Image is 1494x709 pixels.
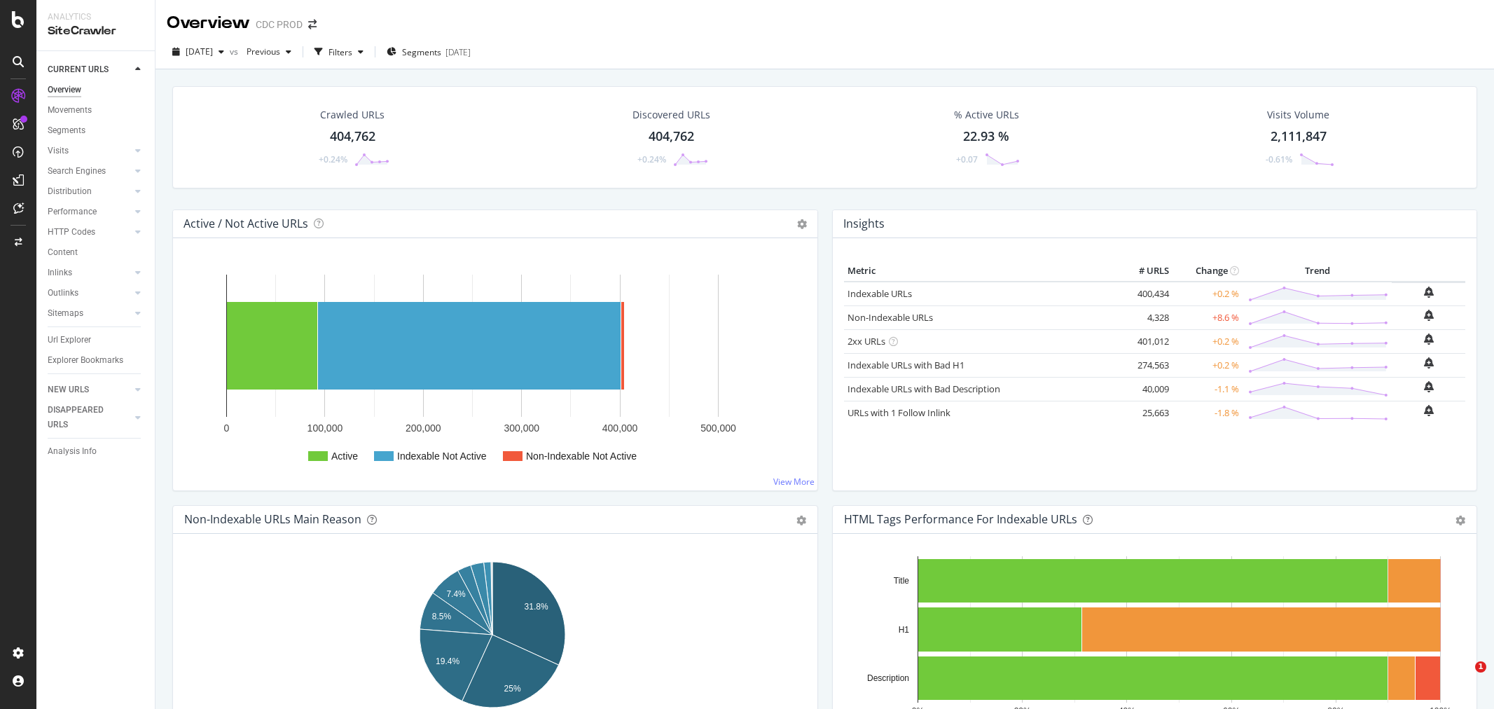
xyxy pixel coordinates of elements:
[1266,153,1292,165] div: -0.61%
[307,422,343,434] text: 100,000
[319,153,347,165] div: +0.24%
[637,153,666,165] div: +0.24%
[844,512,1077,526] div: HTML Tags Performance for Indexable URLs
[898,625,909,635] text: H1
[1424,357,1434,369] div: bell-plus
[48,403,131,432] a: DISAPPEARED URLS
[1116,329,1173,353] td: 401,012
[381,41,476,63] button: Segments[DATE]
[224,422,230,434] text: 0
[649,128,694,146] div: 404,762
[1173,282,1243,306] td: +0.2 %
[1116,282,1173,306] td: 400,434
[525,602,548,612] text: 31.8%
[773,476,815,488] a: View More
[308,20,317,29] div: arrow-right-arrow-left
[167,41,230,63] button: [DATE]
[1116,377,1173,401] td: 40,009
[1475,661,1486,673] span: 1
[48,83,81,97] div: Overview
[1271,128,1327,146] div: 2,111,847
[848,359,964,371] a: Indexable URLs with Bad H1
[1173,261,1243,282] th: Change
[602,422,638,434] text: 400,000
[48,164,131,179] a: Search Engines
[48,353,145,368] a: Explorer Bookmarks
[167,11,250,35] div: Overview
[436,656,459,666] text: 19.4%
[1116,353,1173,377] td: 274,563
[48,62,109,77] div: CURRENT URLS
[48,123,85,138] div: Segments
[1116,401,1173,425] td: 25,663
[48,333,91,347] div: Url Explorer
[1173,305,1243,329] td: +8.6 %
[184,261,800,479] div: A chart.
[1424,333,1434,345] div: bell-plus
[48,286,131,301] a: Outlinks
[48,164,106,179] div: Search Engines
[48,205,131,219] a: Performance
[48,103,92,118] div: Movements
[504,422,539,434] text: 300,000
[402,46,441,58] span: Segments
[797,219,807,229] i: Options
[700,422,736,434] text: 500,000
[1173,401,1243,425] td: -1.8 %
[48,184,92,199] div: Distribution
[48,266,72,280] div: Inlinks
[256,18,303,32] div: CDC PROD
[1424,287,1434,298] div: bell-plus
[48,353,123,368] div: Explorer Bookmarks
[309,41,369,63] button: Filters
[406,422,441,434] text: 200,000
[241,46,280,57] span: Previous
[1173,353,1243,377] td: +0.2 %
[446,589,466,599] text: 7.4%
[843,214,885,233] h4: Insights
[48,23,144,39] div: SiteCrawler
[48,383,89,397] div: NEW URLS
[48,245,78,260] div: Content
[866,673,908,683] text: Description
[1446,661,1480,695] iframe: Intercom live chat
[331,450,358,462] text: Active
[848,311,933,324] a: Non-Indexable URLs
[48,123,145,138] a: Segments
[397,450,487,462] text: Indexable Not Active
[48,103,145,118] a: Movements
[48,205,97,219] div: Performance
[1243,261,1392,282] th: Trend
[48,333,145,347] a: Url Explorer
[893,576,909,586] text: Title
[848,406,950,419] a: URLs with 1 Follow Inlink
[963,128,1009,146] div: 22.93 %
[330,128,375,146] div: 404,762
[1173,377,1243,401] td: -1.1 %
[48,266,131,280] a: Inlinks
[48,403,118,432] div: DISAPPEARED URLS
[48,306,83,321] div: Sitemaps
[848,335,885,347] a: 2xx URLs
[241,41,297,63] button: Previous
[504,684,521,694] text: 25%
[1455,516,1465,525] div: gear
[48,286,78,301] div: Outlinks
[48,83,145,97] a: Overview
[526,450,637,462] text: Non-Indexable Not Active
[954,108,1019,122] div: % Active URLs
[1424,310,1434,321] div: bell-plus
[445,46,471,58] div: [DATE]
[48,11,144,23] div: Analytics
[48,444,145,459] a: Analysis Info
[1267,108,1329,122] div: Visits Volume
[1424,405,1434,416] div: bell-plus
[48,225,95,240] div: HTTP Codes
[186,46,213,57] span: 2025 Sep. 12th
[844,261,1117,282] th: Metric
[184,512,361,526] div: Non-Indexable URLs Main Reason
[328,46,352,58] div: Filters
[48,184,131,199] a: Distribution
[1116,261,1173,282] th: # URLS
[48,144,69,158] div: Visits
